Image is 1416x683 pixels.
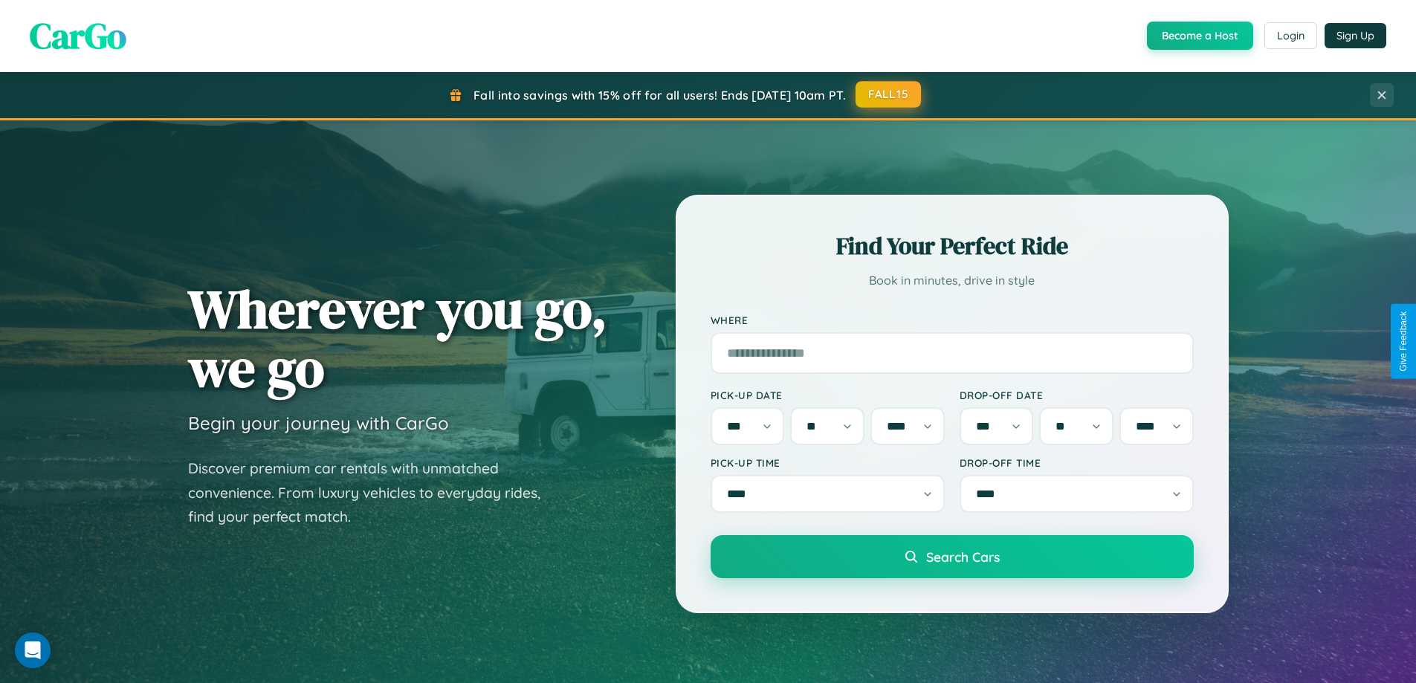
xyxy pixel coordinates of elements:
h3: Begin your journey with CarGo [188,412,449,434]
div: Give Feedback [1398,311,1409,372]
span: CarGo [30,11,126,60]
p: Discover premium car rentals with unmatched convenience. From luxury vehicles to everyday rides, ... [188,456,560,529]
span: Fall into savings with 15% off for all users! Ends [DATE] 10am PT. [473,88,846,103]
label: Drop-off Date [960,389,1194,401]
h1: Wherever you go, we go [188,279,607,397]
button: FALL15 [856,81,921,108]
h2: Find Your Perfect Ride [711,230,1194,262]
button: Sign Up [1325,23,1386,48]
label: Where [711,314,1194,326]
span: Search Cars [926,548,1000,565]
p: Book in minutes, drive in style [711,270,1194,291]
div: Open Intercom Messenger [15,632,51,668]
button: Search Cars [711,535,1194,578]
button: Become a Host [1147,22,1253,50]
label: Pick-up Time [711,456,945,469]
label: Drop-off Time [960,456,1194,469]
button: Login [1264,22,1317,49]
label: Pick-up Date [711,389,945,401]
